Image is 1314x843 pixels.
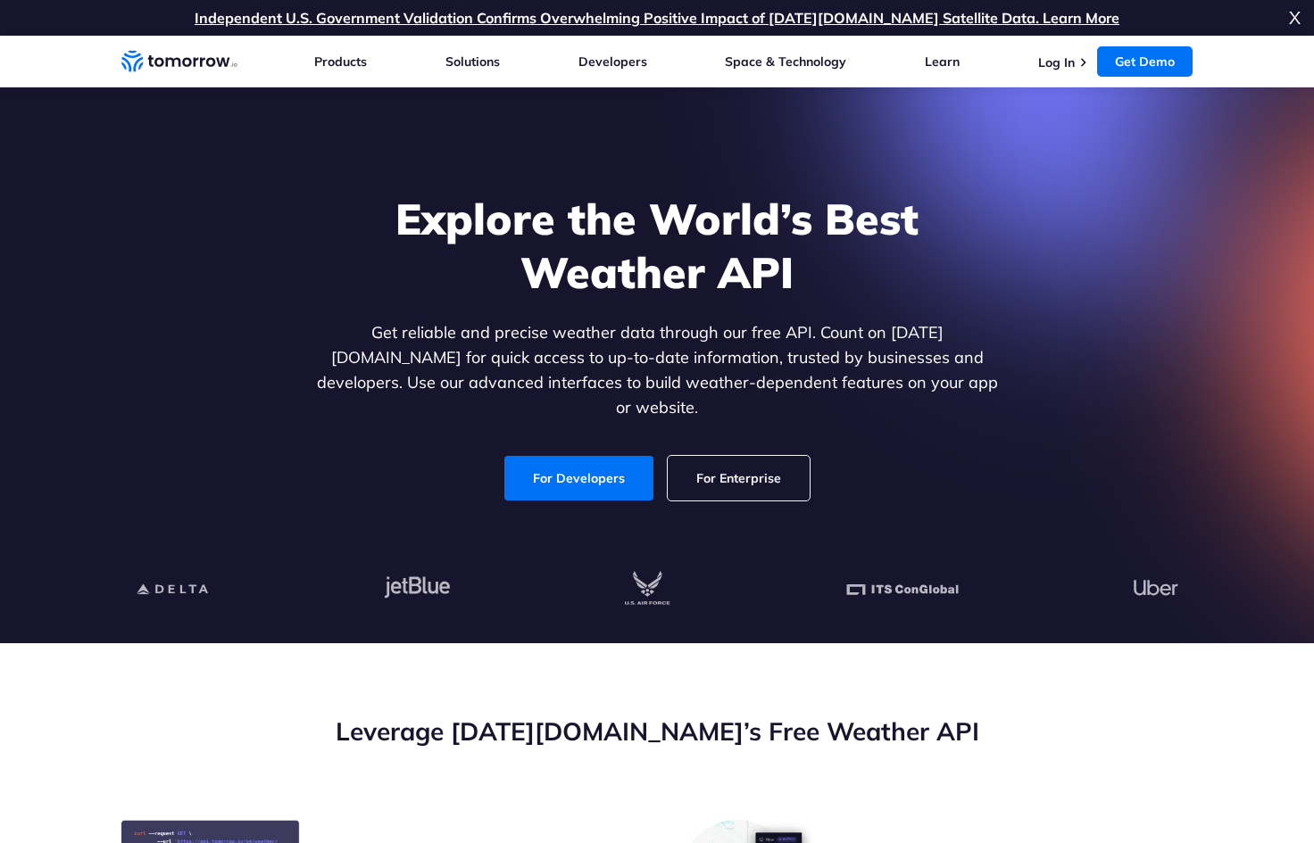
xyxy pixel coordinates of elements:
a: Independent U.S. Government Validation Confirms Overwhelming Positive Impact of [DATE][DOMAIN_NAM... [195,9,1119,27]
a: Learn [925,54,960,70]
a: Space & Technology [725,54,846,70]
a: Developers [578,54,647,70]
a: Solutions [445,54,500,70]
a: For Enterprise [668,456,810,500]
a: Get Demo [1097,46,1193,77]
p: Get reliable and precise weather data through our free API. Count on [DATE][DOMAIN_NAME] for quic... [312,320,1002,420]
h1: Explore the World’s Best Weather API [312,192,1002,299]
a: Products [314,54,367,70]
h2: Leverage [DATE][DOMAIN_NAME]’s Free Weather API [121,715,1193,748]
a: For Developers [504,456,653,500]
a: Log In [1038,54,1075,70]
a: Home link [121,48,237,75]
